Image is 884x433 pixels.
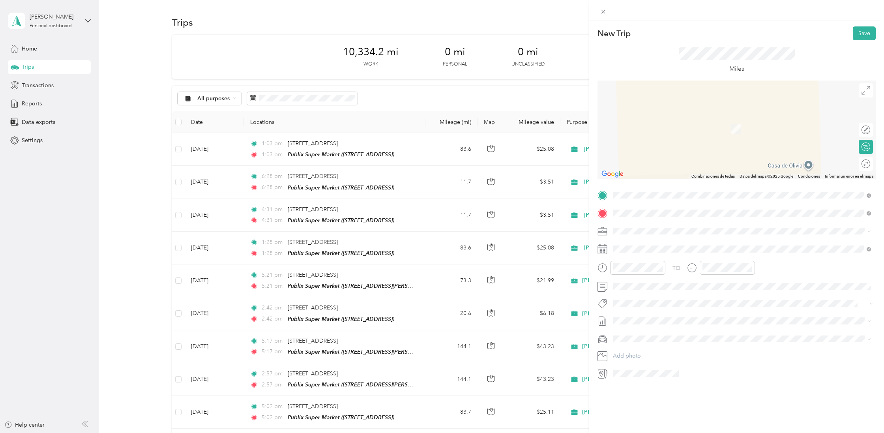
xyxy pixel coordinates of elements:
a: Condiciones (se abre en una nueva pestaña) [798,174,820,178]
a: Informar un error en el mapa [825,174,873,178]
p: Miles [729,64,744,74]
button: Save [853,26,876,40]
iframe: Everlance-gr Chat Button Frame [840,389,884,433]
img: Google [599,169,626,179]
p: New Trip [597,28,631,39]
button: Combinaciones de teclas [691,174,735,179]
a: Abrir esta área en Google Maps (se abre en una ventana nueva) [599,169,626,179]
button: Add photo [610,351,876,362]
span: Datos del mapa ©2025 Google [740,174,793,178]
